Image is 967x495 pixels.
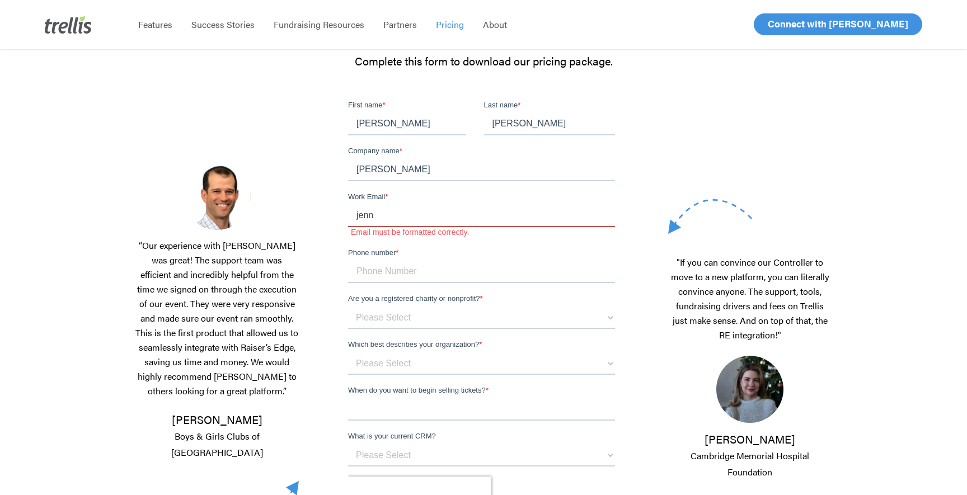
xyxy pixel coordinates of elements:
span: Cambridge Memorial Hospital Foundation [691,449,809,478]
img: 1700858054423.jpeg [716,356,783,423]
a: Pricing [426,19,473,30]
span: About [483,18,507,31]
p: Complete this form to download our pricing package. [135,53,832,69]
p: “Our experience with [PERSON_NAME] was great! The support team was efficient and incredibly helpf... [135,238,299,412]
p: "If you can convince our Controller to move to a new platform, you can literally convince anyone.... [668,255,832,356]
span: Pricing [436,18,464,31]
a: About [473,19,517,30]
span: Connect with [PERSON_NAME] [768,17,908,30]
img: Screenshot-2025-03-18-at-2.39.01%E2%80%AFPM.png [184,163,251,229]
a: Fundraising Resources [264,19,374,30]
span: Fundraising Resources [274,18,364,31]
a: Success Stories [182,19,264,30]
p: [PERSON_NAME] [135,412,299,460]
img: Trellis [45,16,92,34]
a: Features [129,19,182,30]
a: Connect with [PERSON_NAME] [754,13,922,35]
span: Partners [383,18,417,31]
span: Boys & Girls Clubs of [GEOGRAPHIC_DATA] [171,430,263,459]
p: [PERSON_NAME] [668,431,832,479]
span: Success Stories [191,18,255,31]
span: Features [138,18,172,31]
a: Partners [374,19,426,30]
